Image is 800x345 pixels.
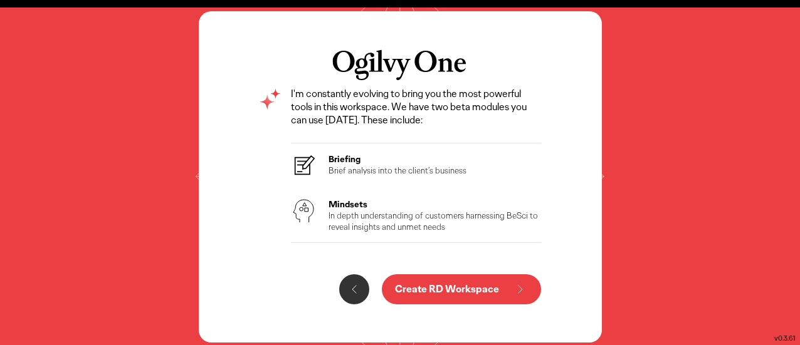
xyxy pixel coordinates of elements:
h3: Briefing [329,153,466,165]
h3: Mindsets [329,198,542,210]
p: Brief analysis into the client’s business [329,165,466,176]
p: In depth understanding of customers harnessing BeSci to reveal insights and unmet needs [329,210,542,232]
p: Create RD Workspace [395,284,499,294]
button: Create RD Workspace [382,274,541,304]
p: I'm constantly evolving to bring you the most powerful tools in this workspace. We have two beta ... [291,88,542,126]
